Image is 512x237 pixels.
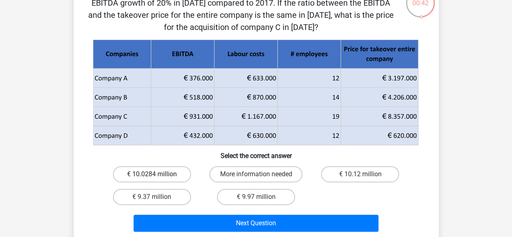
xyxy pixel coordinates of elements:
h6: Select the correct answer [87,145,426,160]
label: € 10.0284 million [113,166,191,182]
label: More information needed [209,166,302,182]
label: € 9.37 million [113,189,191,205]
label: € 9.97 million [217,189,295,205]
button: Next Question [134,215,378,232]
label: € 10.12 million [321,166,399,182]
